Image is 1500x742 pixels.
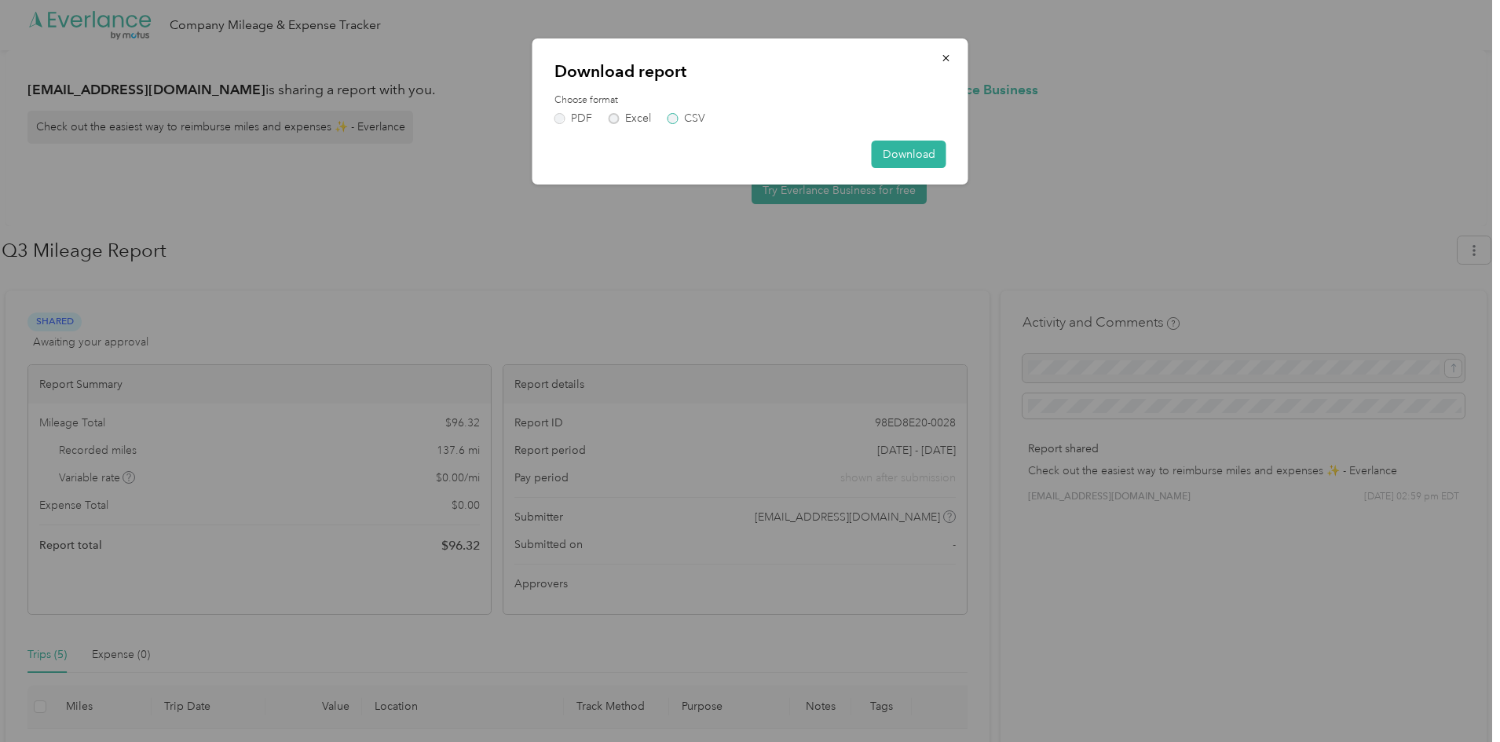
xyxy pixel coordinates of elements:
label: CSV [668,113,705,124]
button: Download [872,141,946,168]
label: Excel [609,113,651,124]
label: Choose format [554,93,946,108]
p: Download report [554,60,946,82]
label: PDF [554,113,592,124]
